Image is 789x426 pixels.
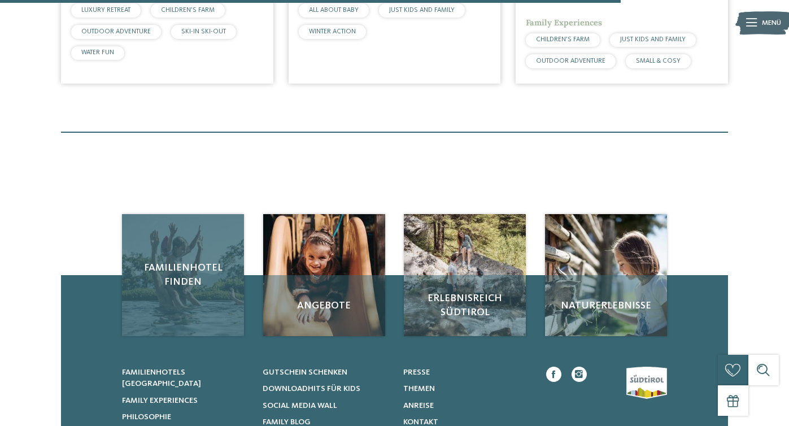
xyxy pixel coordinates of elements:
[81,49,114,56] span: WATER FUN
[263,402,337,410] span: Social Media Wall
[403,400,531,411] a: Anreise
[263,385,360,393] span: Downloadhits für Kids
[263,214,385,336] a: Familienhotels gesucht? Hier findet ihr die besten! Angebote
[122,214,244,336] a: Familienhotels gesucht? Hier findet ihr die besten! Familienhotel finden
[403,368,430,376] span: Presse
[536,58,605,64] span: OUTDOOR ADVENTURE
[636,58,681,64] span: SMALL & COSY
[403,367,531,378] a: Presse
[555,299,657,313] span: Naturerlebnisse
[263,367,390,378] a: Gutschein schenken
[273,299,375,313] span: Angebote
[403,418,438,426] span: Kontakt
[132,261,234,289] span: Familienhotel finden
[263,368,347,376] span: Gutschein schenken
[263,214,385,336] img: Familienhotels gesucht? Hier findet ihr die besten!
[536,36,590,43] span: CHILDREN’S FARM
[309,28,356,35] span: WINTER ACTION
[403,385,435,393] span: Themen
[414,292,516,320] span: Erlebnisreich Südtirol
[122,368,201,388] span: Familienhotels [GEOGRAPHIC_DATA]
[526,18,602,28] span: Family Experiences
[545,214,667,336] img: Familienhotels gesucht? Hier findet ihr die besten!
[122,397,198,405] span: Family Experiences
[122,367,250,389] a: Familienhotels [GEOGRAPHIC_DATA]
[81,7,130,14] span: LUXURY RETREAT
[263,418,311,426] span: Family Blog
[403,383,531,394] a: Themen
[403,402,434,410] span: Anreise
[309,7,359,14] span: ALL ABOUT BABY
[161,7,215,14] span: CHILDREN’S FARM
[122,395,250,406] a: Family Experiences
[545,214,667,336] a: Familienhotels gesucht? Hier findet ihr die besten! Naturerlebnisse
[404,214,526,336] a: Familienhotels gesucht? Hier findet ihr die besten! Erlebnisreich Südtirol
[389,7,455,14] span: JUST KIDS AND FAMILY
[263,400,390,411] a: Social Media Wall
[122,411,250,423] a: Philosophie
[404,214,526,336] img: Familienhotels gesucht? Hier findet ihr die besten!
[263,383,390,394] a: Downloadhits für Kids
[122,413,171,421] span: Philosophie
[181,28,226,35] span: SKI-IN SKI-OUT
[81,28,151,35] span: OUTDOOR ADVENTURE
[620,36,686,43] span: JUST KIDS AND FAMILY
